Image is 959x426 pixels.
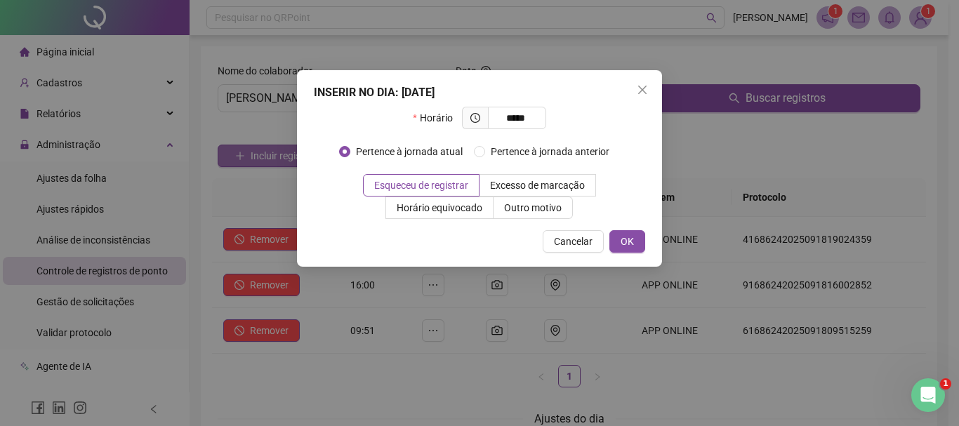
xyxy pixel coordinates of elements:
button: Cancelar [543,230,604,253]
span: close [637,84,648,95]
span: 1 [940,378,951,390]
span: Excesso de marcação [490,180,585,191]
button: Close [631,79,654,101]
span: clock-circle [470,113,480,123]
span: Pertence à jornada atual [350,144,468,159]
button: OK [609,230,645,253]
span: OK [621,234,634,249]
span: Pertence à jornada anterior [485,144,615,159]
iframe: Intercom live chat [911,378,945,412]
span: Esqueceu de registrar [374,180,468,191]
div: INSERIR NO DIA : [DATE] [314,84,645,101]
span: Outro motivo [504,202,562,213]
span: Horário equivocado [397,202,482,213]
span: Cancelar [554,234,593,249]
label: Horário [413,107,461,129]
